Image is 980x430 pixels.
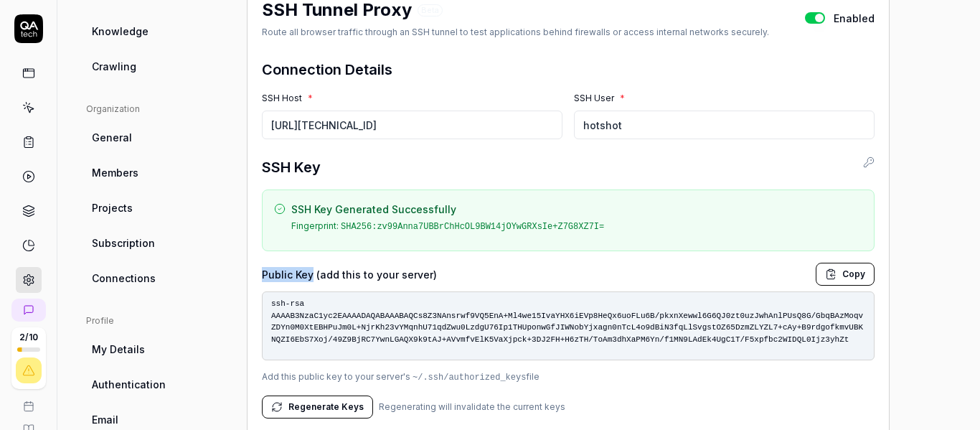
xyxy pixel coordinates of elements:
[262,111,562,139] input: your-server.example.com
[11,299,46,322] a: New conversation
[92,271,156,286] span: Connections
[574,111,875,139] input: ubuntu
[92,342,145,357] span: My Details
[92,24,149,39] span: Knowledge
[262,156,321,178] h3: SSH Key
[86,103,224,116] div: Organization
[19,333,38,342] span: 2 / 10
[379,401,565,413] span: Regenerating will invalidate the current keys
[92,165,138,180] span: Members
[291,202,862,217] p: SSH Key Generated Successfully
[262,26,769,39] div: Route all browser traffic through an SSH tunnel to test applications behind firewalls or access i...
[816,263,875,286] button: Copy
[262,396,373,419] button: Regenerate Keys
[262,370,875,384] p: Add this public key to your server's file
[86,124,224,151] a: General
[86,265,224,291] a: Connections
[262,59,392,80] h3: Connection Details
[92,59,136,74] span: Crawling
[92,377,166,392] span: Authentication
[291,220,862,233] p: Fingerprint:
[834,11,875,26] span: Enabled
[418,4,443,17] span: Beta
[86,18,224,45] a: Knowledge
[92,200,133,215] span: Projects
[86,159,224,186] a: Members
[262,291,875,360] textarea: ssh-rsa AAAAB3NzaC1yc2EAAAADAQABAAABAQCs8Z3NAnsrwf9VQ5EnA+Ml4we15IvaYHX6iEVp8HeQx6uoFLu6B/pkxnXew...
[86,230,224,256] a: Subscription
[262,92,562,105] label: SSH Host
[86,53,224,80] a: Crawling
[92,235,155,251] span: Subscription
[86,336,224,363] a: My Details
[413,373,526,383] code: ~/.ssh/authorized_keys
[92,412,118,427] span: Email
[86,314,224,327] div: Profile
[262,267,816,282] label: Public Key (add this to your server)
[92,130,132,145] span: General
[341,222,604,232] span: SHA256:zv99Anna7UBBrChHcOL9BW14jOYwGRXsIe+Z7G8XZ7I=
[86,371,224,398] a: Authentication
[6,389,51,412] a: Book a call with us
[86,195,224,221] a: Projects
[574,92,875,105] label: SSH User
